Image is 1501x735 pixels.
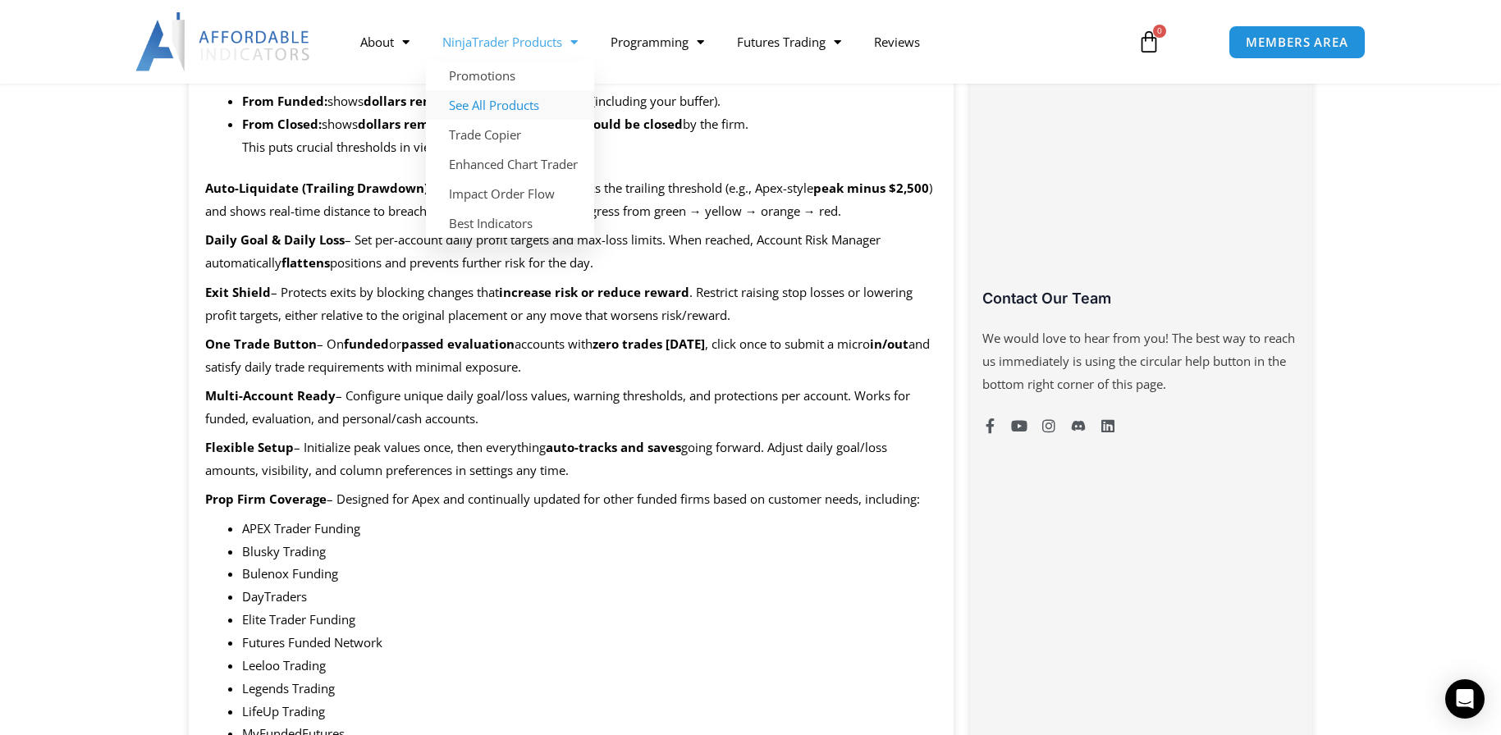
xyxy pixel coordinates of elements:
span: Blusky Trading [242,543,326,559]
span: by the firm. [683,116,748,132]
b: increase risk or reduce reward [499,284,689,300]
span: – Continuously tracks the trailing threshold (e.g., Apex-style [479,180,813,196]
b: dollars remaining until the account would be closed [358,116,683,132]
a: Best Indicators [426,208,594,238]
span: 0 [1153,25,1166,38]
span: – Protects exits by blocking changes that [271,284,499,300]
span: APEX Trader Funding [242,520,360,536]
a: Programming [594,23,721,61]
span: This puts crucial thresholds in view at all times. [242,139,508,155]
span: or [389,336,401,352]
h3: Contact Our Team [982,289,1299,308]
span: (including your buffer). [592,93,721,109]
span: accounts with [515,336,593,352]
span: – Designed for Apex and continually updated for other funded firms based on customer needs, inclu... [327,491,920,507]
b: passed evaluation [401,336,515,352]
p: We would love to hear from you! The best way to reach us immediately is using the circular help b... [982,327,1299,396]
a: See All Products [426,90,594,120]
b: Multi-Account Ready [205,387,336,404]
iframe: Customer reviews powered by Trustpilot [982,14,1299,301]
a: 0 [1113,18,1185,66]
img: LogoAI | Affordable Indicators – NinjaTrader [135,12,312,71]
b: peak minus $2,500 [813,180,929,196]
ul: NinjaTrader Products [426,61,594,238]
span: DayTraders [242,588,307,605]
span: LifeUp Trading [242,703,325,719]
a: Impact Order Flow [426,179,594,208]
b: Flexible Setup [205,439,294,455]
a: Futures Trading [721,23,858,61]
div: Open Intercom Messenger [1445,679,1485,719]
b: auto-tracks and saves [546,439,681,455]
a: Enhanced Chart Trader [426,149,594,179]
span: shows [327,93,364,109]
b: From Funded: [242,93,327,109]
a: MEMBERS AREA [1229,25,1366,59]
b: Prop Firm Coverage [205,491,327,507]
span: Legends Trading [242,680,335,696]
span: Leeloo Trading [242,657,326,673]
b: flattens [281,254,330,271]
span: – Initialize peak values once, then everything [294,439,546,455]
span: shows [322,116,358,132]
b: Exit Shield [205,284,271,300]
a: NinjaTrader Products [426,23,594,61]
b: Daily Goal & Daily Loss [205,231,345,248]
b: in/out [870,336,908,352]
span: Bulenox Funding [242,565,338,582]
span: and satisfy daily trade requirements with minimal exposure. [205,336,930,375]
b: From Closed: [242,116,322,132]
span: – Configure unique daily goal/loss values, warning thresholds, and protections per account. Works... [205,387,910,427]
b: funded [344,336,389,352]
a: Promotions [426,61,594,90]
nav: Menu [344,23,1119,61]
span: . Restrict raising stop losses or lowering profit targets, either relative to the original placem... [205,284,913,323]
a: Reviews [858,23,936,61]
span: Elite Trader Funding [242,611,355,628]
b: One Trade Button [205,336,317,352]
a: About [344,23,426,61]
a: Trade Copier [426,120,594,149]
b: zero trades [DATE] [593,336,705,352]
span: , click once to submit a micro [705,336,870,352]
span: positions and prevents further risk for the day. [330,254,593,271]
span: MEMBERS AREA [1246,36,1348,48]
b: Auto-Liquidate (Trailing Drawdown) Tracker [205,180,479,196]
span: Futures Funded Network [242,634,382,651]
b: dollars remaining to the funded goal [364,93,592,109]
span: – On [317,336,344,352]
